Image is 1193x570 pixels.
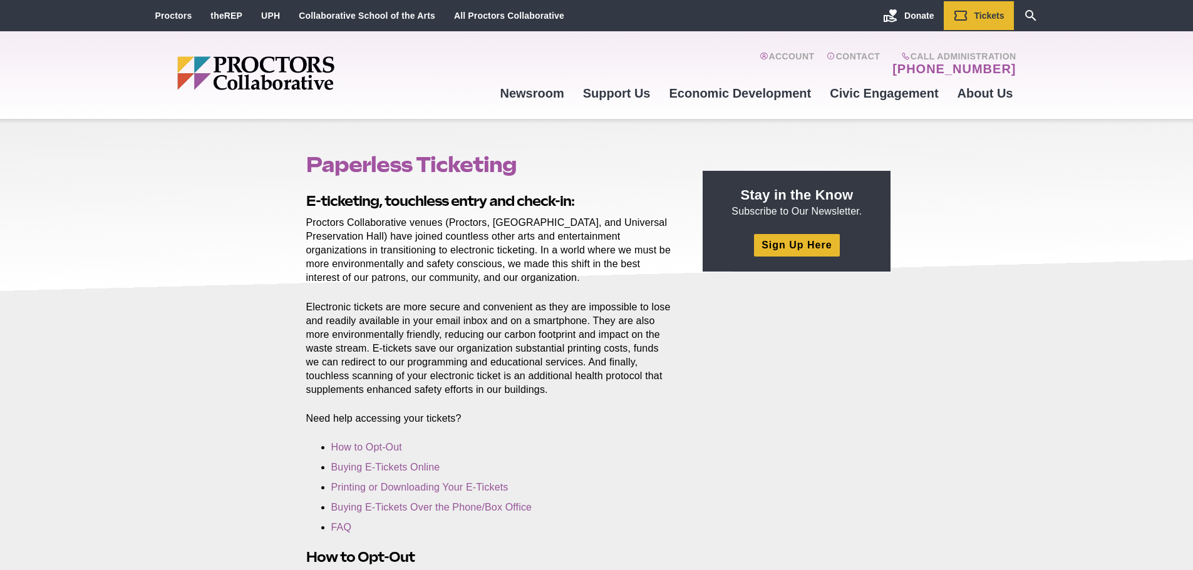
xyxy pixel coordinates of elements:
[1014,1,1048,30] a: Search
[944,1,1014,30] a: Tickets
[331,462,440,472] a: Buying E-Tickets Online
[889,51,1016,61] span: Call Administration
[718,186,875,218] p: Subscribe to Our Newsletter.
[490,76,573,110] a: Newsroom
[306,549,415,565] strong: How to Opt-Out
[177,56,431,90] img: Proctors logo
[892,61,1016,76] a: [PHONE_NUMBER]
[261,11,280,21] a: UPH
[574,76,660,110] a: Support Us
[754,234,839,256] a: Sign Up Here
[874,1,943,30] a: Donate
[331,502,532,512] a: Buying E-Tickets Over the Phone/Box Office
[948,76,1023,110] a: About Us
[974,11,1004,21] span: Tickets
[827,51,880,76] a: Contact
[820,76,948,110] a: Civic Engagement
[703,287,891,443] iframe: Advertisement
[306,193,574,209] strong: E-ticketing, touchless entry and check-in:
[306,412,674,425] p: Need help accessing your tickets?
[331,482,509,492] a: Printing or Downloading Your E-Tickets
[454,11,564,21] a: All Proctors Collaborative
[741,187,854,203] strong: Stay in the Know
[210,11,242,21] a: theREP
[155,11,192,21] a: Proctors
[660,76,821,110] a: Economic Development
[331,442,402,452] a: How to Opt-Out
[306,300,674,397] p: Electronic tickets are more secure and convenient as they are impossible to lose and readily avai...
[760,51,814,76] a: Account
[331,522,352,532] a: FAQ
[904,11,934,21] span: Donate
[306,216,674,285] p: Proctors Collaborative venues (Proctors, [GEOGRAPHIC_DATA], and Universal Preservation Hall) have...
[299,11,435,21] a: Collaborative School of the Arts
[306,153,674,176] h1: Paperless Ticketing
